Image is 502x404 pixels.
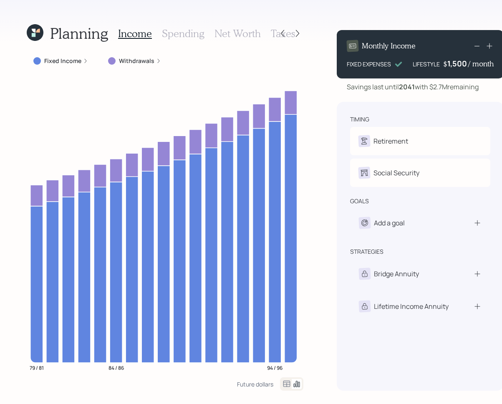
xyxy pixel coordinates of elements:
[413,60,440,68] div: LIFESTYLE
[162,28,204,40] h3: Spending
[350,247,383,256] div: strategies
[468,59,494,68] h4: / month
[374,301,449,311] div: Lifetime Income Annuity
[443,59,447,68] h4: $
[350,115,369,124] div: timing
[347,82,479,92] div: Savings last until with $2.7M remaining
[214,28,261,40] h3: Net Worth
[118,28,152,40] h3: Income
[50,24,108,42] h1: Planning
[267,364,283,371] tspan: 94 / 96
[347,60,391,68] div: FIXED EXPENSES
[108,364,124,371] tspan: 84 / 86
[237,380,273,388] div: Future dollars
[374,218,405,228] div: Add a goal
[119,57,154,65] label: Withdrawals
[44,57,81,65] label: Fixed Income
[373,168,419,178] div: Social Security
[399,82,415,91] b: 2041
[374,269,419,279] div: Bridge Annuity
[350,197,369,205] div: goals
[30,364,44,371] tspan: 79 / 81
[373,136,408,146] div: Retirement
[447,58,468,68] div: 1,500
[271,28,295,40] h3: Taxes
[362,41,416,50] h4: Monthly Income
